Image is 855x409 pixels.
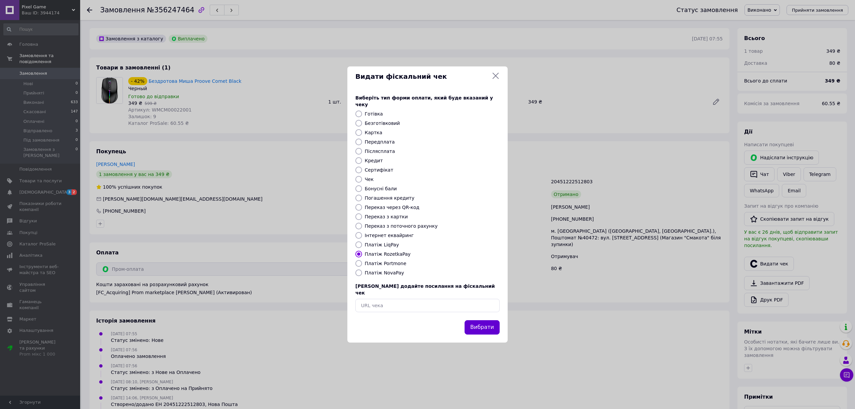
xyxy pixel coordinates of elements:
label: Переказ з поточного рахунку [365,223,438,229]
label: Безготівковий [365,121,400,126]
label: Чек [365,177,374,182]
input: URL чека [355,299,500,312]
label: Платіж NovaPay [365,270,404,275]
label: Переказ з картки [365,214,408,219]
span: Виберіть тип форми оплати, який буде вказаний у чеку [355,95,493,107]
label: Переказ через QR-код [365,205,419,210]
label: Погашення кредиту [365,195,414,201]
label: Картка [365,130,382,135]
label: Кредит [365,158,383,163]
label: Бонусні бали [365,186,397,191]
button: Вибрати [465,320,500,335]
label: Платіж LiqPay [365,242,399,247]
label: Платіж Portmone [365,261,406,266]
label: Передплата [365,139,395,145]
label: Інтернет еквайринг [365,233,414,238]
span: Видати фіскальний чек [355,72,489,81]
label: Платіж RozetkaPay [365,251,410,257]
label: Готівка [365,111,383,117]
span: [PERSON_NAME] додайте посилання на фіскальний чек [355,283,495,295]
label: Післясплата [365,149,395,154]
label: Сертифікат [365,167,393,173]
